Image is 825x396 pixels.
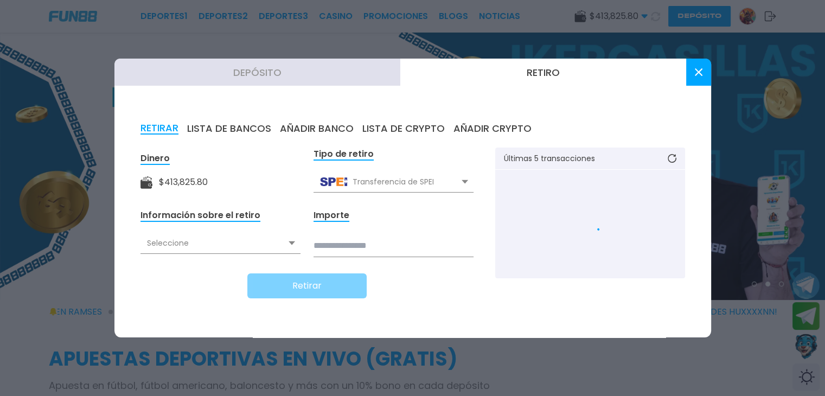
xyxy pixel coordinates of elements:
button: LISTA DE BANCOS [187,123,271,135]
p: Últimas 5 transacciones [504,155,595,162]
div: Transferencia de SPEI [314,171,474,192]
button: Retirar [247,273,367,298]
button: Retiro [400,59,686,86]
div: Seleccione [140,233,300,253]
button: AÑADIR CRYPTO [453,123,532,135]
div: Dinero [140,152,170,165]
button: LISTA DE CRYPTO [362,123,445,135]
div: Tipo de retiro [314,148,374,161]
div: Importe [314,209,349,222]
div: Información sobre el retiro [140,209,260,222]
div: $ 413,825.80 [159,176,208,189]
button: AÑADIR BANCO [280,123,354,135]
button: Depósito [114,59,400,86]
button: RETIRAR [140,123,178,135]
img: Transferencia de SPEI [320,177,347,186]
